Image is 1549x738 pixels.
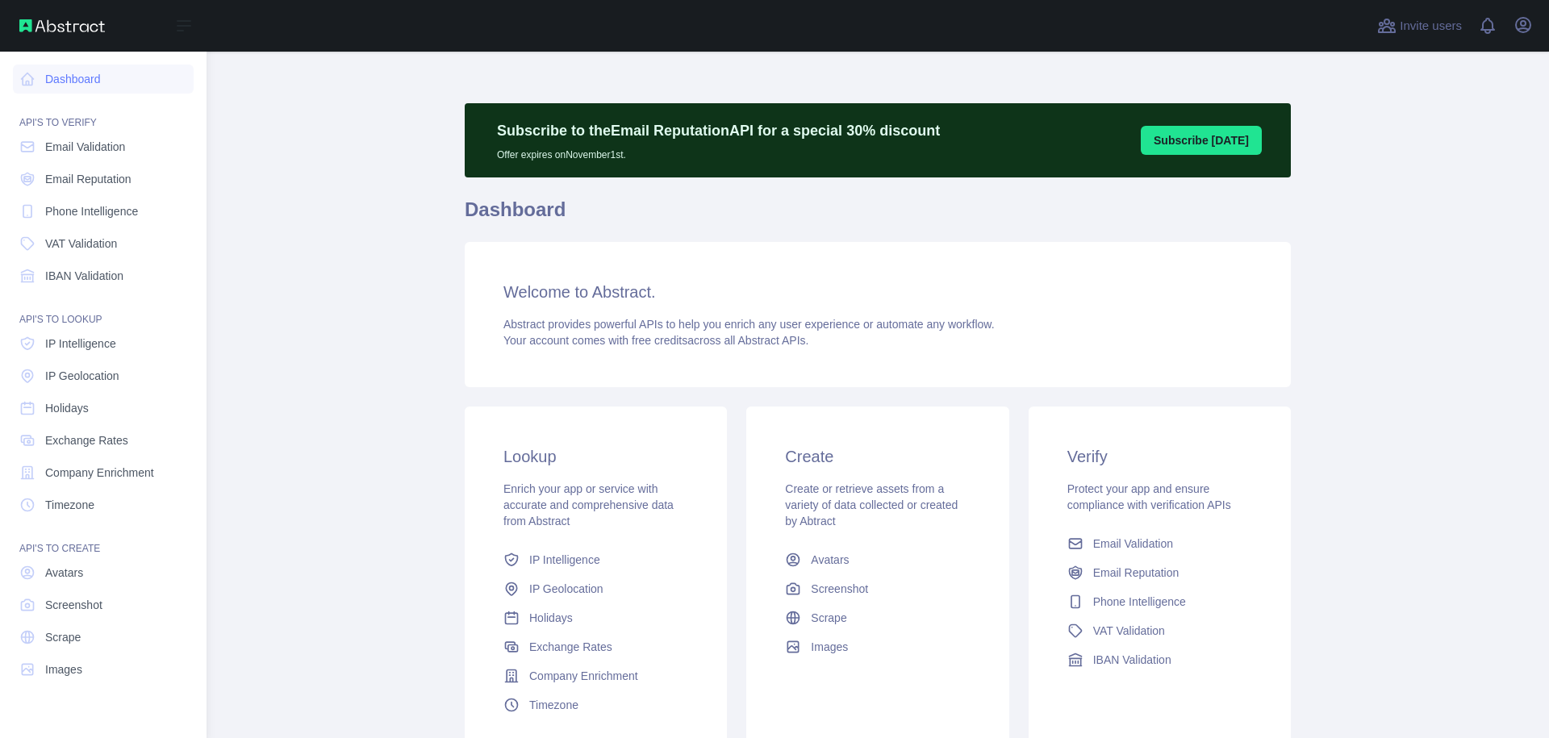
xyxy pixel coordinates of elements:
[13,329,194,358] a: IP Intelligence
[45,336,116,352] span: IP Intelligence
[497,661,695,690] a: Company Enrichment
[1093,565,1179,581] span: Email Reputation
[529,581,603,597] span: IP Geolocation
[1061,616,1259,645] a: VAT Validation
[1093,594,1186,610] span: Phone Intelligence
[497,574,695,603] a: IP Geolocation
[45,400,89,416] span: Holidays
[13,261,194,290] a: IBAN Validation
[465,197,1291,236] h1: Dashboard
[529,552,600,568] span: IP Intelligence
[13,490,194,519] a: Timezone
[13,97,194,129] div: API'S TO VERIFY
[13,294,194,326] div: API'S TO LOOKUP
[13,65,194,94] a: Dashboard
[529,639,612,655] span: Exchange Rates
[1067,482,1231,511] span: Protect your app and ensure compliance with verification APIs
[503,482,674,527] span: Enrich your app or service with accurate and comprehensive data from Abstract
[45,268,123,284] span: IBAN Validation
[779,632,976,661] a: Images
[497,632,695,661] a: Exchange Rates
[1093,623,1165,639] span: VAT Validation
[13,623,194,652] a: Scrape
[13,165,194,194] a: Email Reputation
[13,523,194,555] div: API'S TO CREATE
[1374,13,1465,39] button: Invite users
[13,361,194,390] a: IP Geolocation
[529,697,578,713] span: Timezone
[785,482,958,527] span: Create or retrieve assets from a variety of data collected or created by Abtract
[811,581,868,597] span: Screenshot
[13,394,194,423] a: Holidays
[779,545,976,574] a: Avatars
[13,558,194,587] a: Avatars
[1093,536,1173,552] span: Email Validation
[13,655,194,684] a: Images
[13,426,194,455] a: Exchange Rates
[497,545,695,574] a: IP Intelligence
[1067,445,1252,468] h3: Verify
[503,334,808,347] span: Your account comes with across all Abstract APIs.
[811,610,846,626] span: Scrape
[1400,17,1462,35] span: Invite users
[497,603,695,632] a: Holidays
[13,132,194,161] a: Email Validation
[503,318,995,331] span: Abstract provides powerful APIs to help you enrich any user experience or automate any workflow.
[19,19,105,32] img: Abstract API
[785,445,970,468] h3: Create
[1061,587,1259,616] a: Phone Intelligence
[13,229,194,258] a: VAT Validation
[1093,652,1171,668] span: IBAN Validation
[45,171,132,187] span: Email Reputation
[497,690,695,719] a: Timezone
[529,610,573,626] span: Holidays
[45,139,125,155] span: Email Validation
[529,668,638,684] span: Company Enrichment
[497,119,940,142] p: Subscribe to the Email Reputation API for a special 30 % discount
[779,603,976,632] a: Scrape
[13,590,194,619] a: Screenshot
[779,574,976,603] a: Screenshot
[45,629,81,645] span: Scrape
[1061,645,1259,674] a: IBAN Validation
[497,142,940,161] p: Offer expires on November 1st.
[45,565,83,581] span: Avatars
[1141,126,1262,155] button: Subscribe [DATE]
[503,281,1252,303] h3: Welcome to Abstract.
[503,445,688,468] h3: Lookup
[45,497,94,513] span: Timezone
[13,197,194,226] a: Phone Intelligence
[811,552,849,568] span: Avatars
[1061,558,1259,587] a: Email Reputation
[45,368,119,384] span: IP Geolocation
[45,236,117,252] span: VAT Validation
[45,203,138,219] span: Phone Intelligence
[45,465,154,481] span: Company Enrichment
[45,432,128,448] span: Exchange Rates
[1061,529,1259,558] a: Email Validation
[811,639,848,655] span: Images
[13,458,194,487] a: Company Enrichment
[45,661,82,678] span: Images
[632,334,687,347] span: free credits
[45,597,102,613] span: Screenshot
